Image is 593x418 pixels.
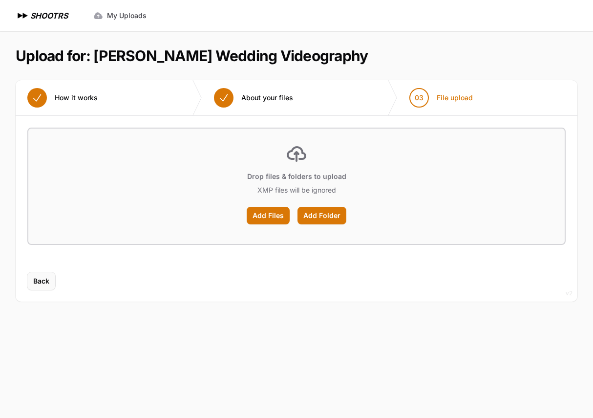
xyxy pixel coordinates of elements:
label: Add Files [247,207,290,224]
h1: SHOOTRS [30,10,68,22]
span: My Uploads [107,11,147,21]
span: About your files [241,93,293,103]
img: SHOOTRS [16,10,30,22]
button: About your files [202,80,305,115]
label: Add Folder [297,207,346,224]
div: v2 [566,287,572,299]
p: Drop files & folders to upload [247,172,346,181]
span: Back [33,276,49,286]
p: XMP files will be ignored [257,185,336,195]
a: SHOOTRS SHOOTRS [16,10,68,22]
span: File upload [437,93,473,103]
button: Back [27,272,55,290]
span: 03 [415,93,424,103]
span: How it works [55,93,98,103]
h1: Upload for: [PERSON_NAME] Wedding Videography [16,47,368,65]
button: How it works [16,80,109,115]
button: 03 File upload [398,80,485,115]
a: My Uploads [87,7,152,24]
